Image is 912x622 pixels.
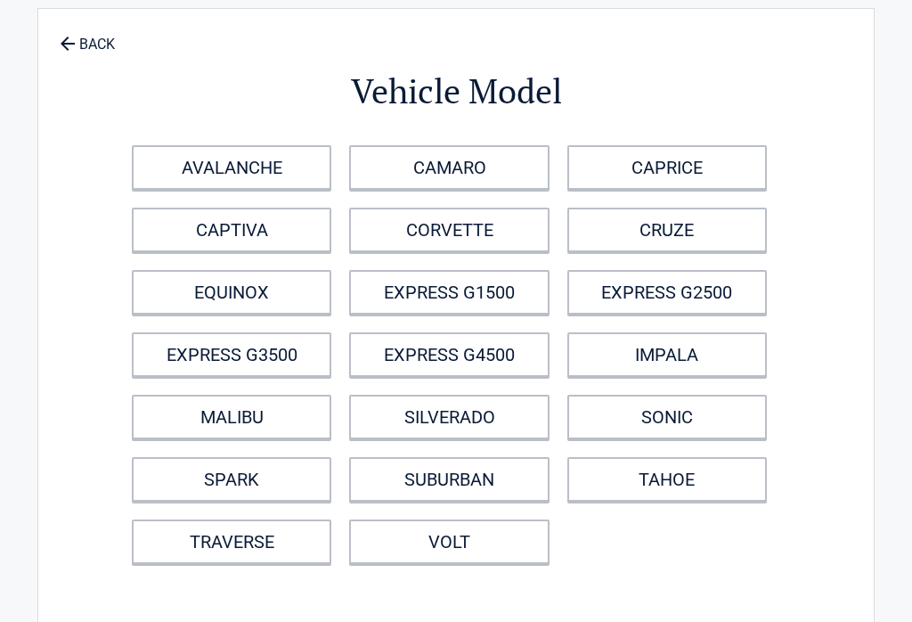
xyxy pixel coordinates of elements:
a: SUBURBAN [349,457,549,502]
a: IMPALA [567,332,767,377]
h2: Vehicle Model [136,69,776,114]
a: CAMARO [349,145,549,190]
a: TRAVERSE [132,520,331,564]
a: SONIC [567,395,767,439]
a: EXPRESS G1500 [349,270,549,315]
a: SILVERADO [349,395,549,439]
a: EXPRESS G3500 [132,332,331,377]
a: CORVETTE [349,208,549,252]
a: AVALANCHE [132,145,331,190]
a: CAPTIVA [132,208,331,252]
a: BACK [56,20,118,52]
a: EXPRESS G4500 [349,332,549,377]
a: CRUZE [567,208,767,252]
a: CAPRICE [567,145,767,190]
a: TAHOE [567,457,767,502]
a: VOLT [349,520,549,564]
a: EXPRESS G2500 [567,270,767,315]
a: EQUINOX [132,270,331,315]
a: MALIBU [132,395,331,439]
a: SPARK [132,457,331,502]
